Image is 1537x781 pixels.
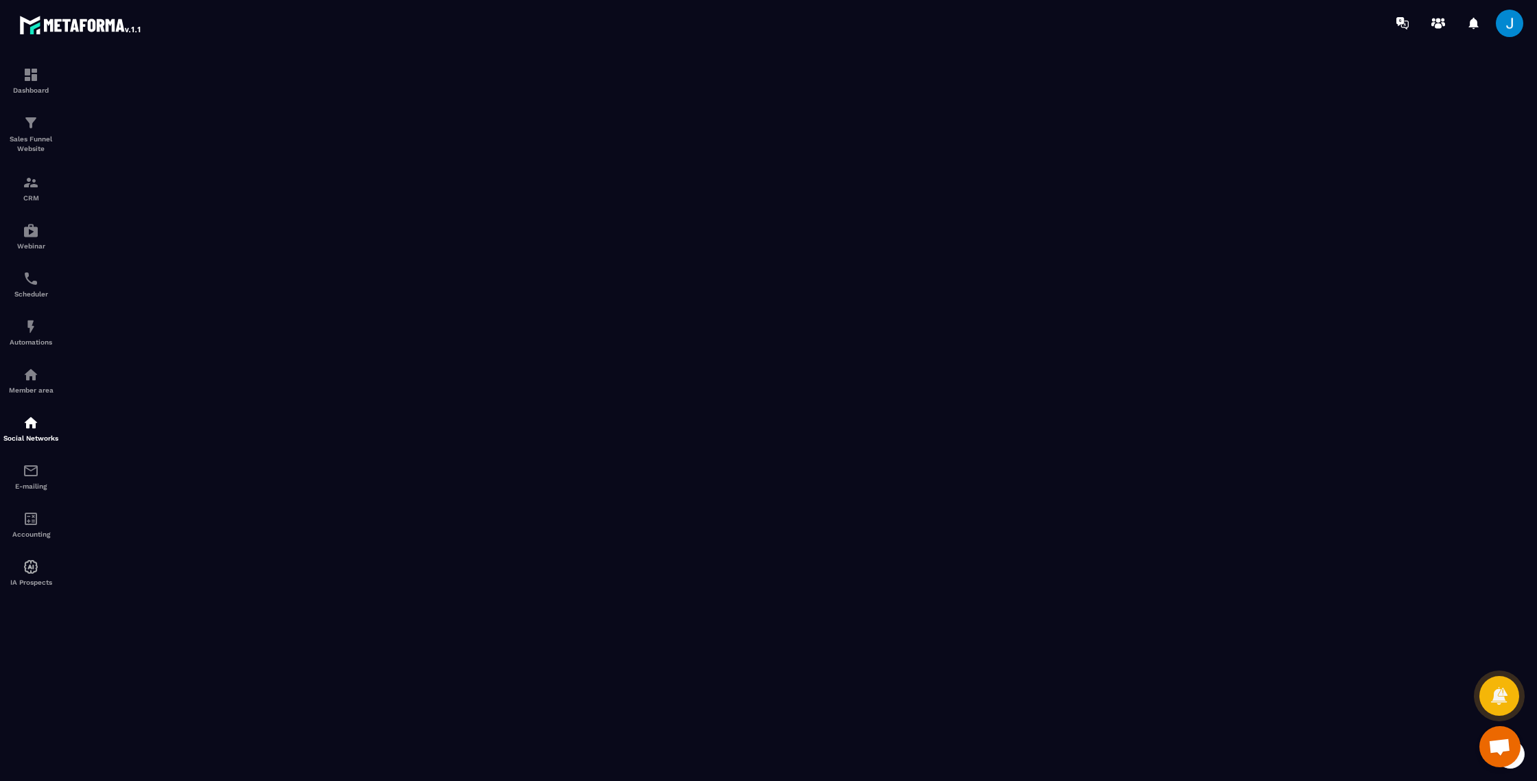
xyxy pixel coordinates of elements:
[3,500,58,548] a: accountantaccountantAccounting
[19,12,143,37] img: logo
[3,308,58,356] a: automationsautomationsAutomations
[23,511,39,527] img: accountant
[1479,726,1521,767] div: Ouvrir le chat
[23,67,39,83] img: formation
[3,338,58,346] p: Automations
[23,222,39,239] img: automations
[23,318,39,335] img: automations
[3,212,58,260] a: automationsautomationsWebinar
[3,531,58,538] p: Accounting
[3,482,58,490] p: E-mailing
[23,559,39,575] img: automations
[3,386,58,394] p: Member area
[23,415,39,431] img: social-network
[23,366,39,383] img: automations
[3,452,58,500] a: emailemailE-mailing
[3,260,58,308] a: schedulerschedulerScheduler
[23,115,39,131] img: formation
[3,194,58,202] p: CRM
[3,290,58,298] p: Scheduler
[3,242,58,250] p: Webinar
[3,356,58,404] a: automationsautomationsMember area
[3,135,58,154] p: Sales Funnel Website
[3,579,58,586] p: IA Prospects
[23,174,39,191] img: formation
[3,104,58,164] a: formationformationSales Funnel Website
[3,56,58,104] a: formationformationDashboard
[23,270,39,287] img: scheduler
[3,86,58,94] p: Dashboard
[3,164,58,212] a: formationformationCRM
[3,404,58,452] a: social-networksocial-networkSocial Networks
[3,434,58,442] p: Social Networks
[23,463,39,479] img: email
